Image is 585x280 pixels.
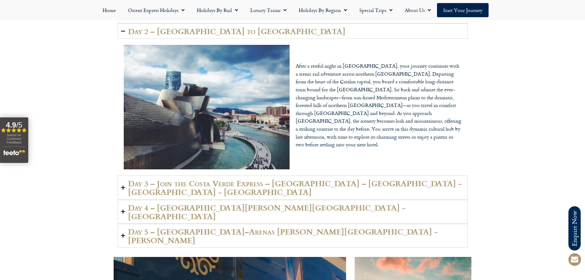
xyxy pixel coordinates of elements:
[399,3,437,17] a: About Us
[128,27,345,35] h2: Day 2 – [GEOGRAPHIC_DATA] to [GEOGRAPHIC_DATA]
[128,227,464,244] h2: Day 5 – [GEOGRAPHIC_DATA]–Arenas [PERSON_NAME][GEOGRAPHIC_DATA] - [PERSON_NAME]
[96,3,122,17] a: Home
[122,3,191,17] a: Orient Express Holidays
[191,3,244,17] a: Holidays by Rail
[244,3,293,17] a: Luxury Trains
[118,200,468,224] summary: Day 4 – [GEOGRAPHIC_DATA][PERSON_NAME][GEOGRAPHIC_DATA] - [GEOGRAPHIC_DATA]
[118,23,468,39] summary: Day 2 – [GEOGRAPHIC_DATA] to [GEOGRAPHIC_DATA]
[353,3,399,17] a: Special Trips
[118,8,468,248] div: Accordion. Open links with Enter or Space, close with Escape, and navigate with Arrow Keys
[437,3,489,17] a: Start your Journey
[118,224,468,248] summary: Day 5 – [GEOGRAPHIC_DATA]–Arenas [PERSON_NAME][GEOGRAPHIC_DATA] - [PERSON_NAME]
[296,62,462,149] p: After a restful night in [GEOGRAPHIC_DATA], your journey continues with a scenic rail adventure a...
[128,203,464,220] h2: Day 4 – [GEOGRAPHIC_DATA][PERSON_NAME][GEOGRAPHIC_DATA] - [GEOGRAPHIC_DATA]
[128,179,464,196] h2: Day 3 – Join the Costa Verde Express – [GEOGRAPHIC_DATA] – [GEOGRAPHIC_DATA] - [GEOGRAPHIC_DATA] ...
[118,175,468,199] summary: Day 3 – Join the Costa Verde Express – [GEOGRAPHIC_DATA] – [GEOGRAPHIC_DATA] - [GEOGRAPHIC_DATA] ...
[293,3,353,17] a: Holidays by Region
[3,3,582,17] nav: Menu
